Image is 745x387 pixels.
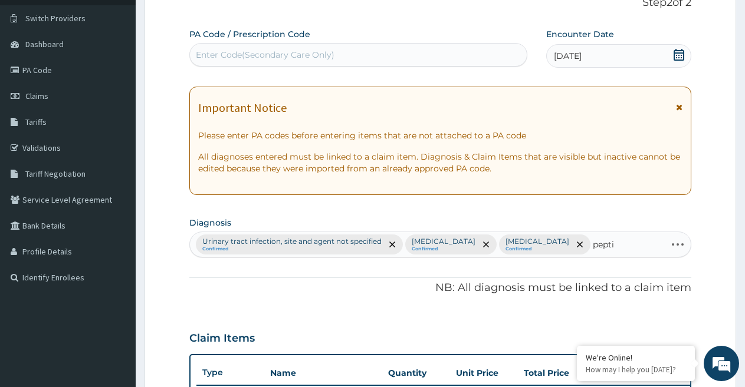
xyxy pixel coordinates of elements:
[189,332,255,345] h3: Claim Items
[193,6,222,34] div: Minimize live chat window
[412,237,475,246] p: [MEDICAL_DATA]
[25,117,47,127] span: Tariffs
[22,59,48,88] img: d_794563401_company_1708531726252_794563401
[518,361,586,385] th: Total Price
[202,237,382,246] p: Urinary tract infection, site and agent not specified
[189,280,691,296] p: NB: All diagnosis must be linked to a claim item
[412,246,475,252] small: Confirmed
[25,39,64,49] span: Dashboard
[196,49,334,61] div: Enter Code(Secondary Care Only)
[546,28,614,40] label: Encounter Date
[586,352,686,363] div: We're Online!
[382,361,450,385] th: Quantity
[575,239,585,250] span: remove selection option
[25,91,48,101] span: Claims
[264,361,382,385] th: Name
[586,365,686,375] p: How may I help you today?
[387,239,398,250] span: remove selection option
[198,101,287,114] h1: Important Notice
[196,362,264,383] th: Type
[25,13,86,24] span: Switch Providers
[481,239,491,250] span: remove selection option
[506,237,569,246] p: [MEDICAL_DATA]
[68,117,163,236] span: We're online!
[450,361,518,385] th: Unit Price
[189,28,310,40] label: PA Code / Prescription Code
[189,217,231,229] label: Diagnosis
[202,246,382,252] small: Confirmed
[198,151,682,174] p: All diagnoses entered must be linked to a claim item. Diagnosis & Claim Items that are visible bu...
[25,168,86,179] span: Tariff Negotiation
[6,260,225,301] textarea: Type your message and hit 'Enter'
[506,246,569,252] small: Confirmed
[554,50,582,62] span: [DATE]
[198,130,682,141] p: Please enter PA codes before entering items that are not attached to a PA code
[61,66,198,81] div: Chat with us now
